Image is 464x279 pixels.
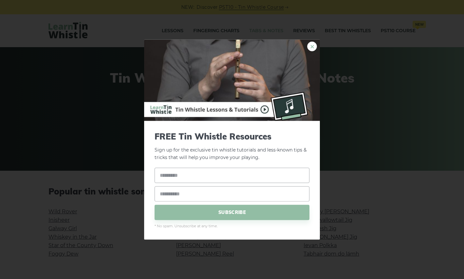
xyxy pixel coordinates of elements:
[307,42,317,51] a: ×
[155,205,309,220] span: SUBSCRIBE
[155,223,309,229] span: * No spam. Unsubscribe at any time.
[155,131,309,141] span: FREE Tin Whistle Resources
[144,40,320,121] img: Tin Whistle Buying Guide Preview
[155,131,309,161] p: Sign up for the exclusive tin whistle tutorials and less-known tips & tricks that will help you i...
